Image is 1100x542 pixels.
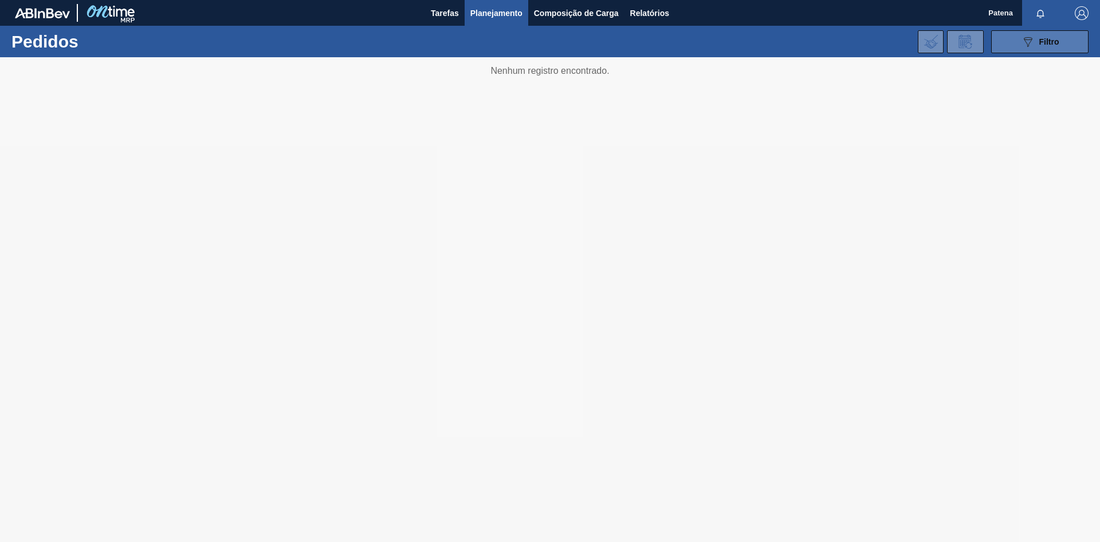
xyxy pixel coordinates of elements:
img: TNhmsLtSVTkK8tSr43FrP2fwEKptu5GPRR3wAAAABJRU5ErkJggg== [15,8,70,18]
span: Tarefas [431,6,459,20]
span: Relatórios [630,6,669,20]
span: Composição de Carga [534,6,619,20]
button: Filtro [991,30,1089,53]
img: Logout [1075,6,1089,20]
button: Notificações [1022,5,1059,21]
div: Importar Negociações dos Pedidos [918,30,944,53]
span: Planejamento [470,6,522,20]
span: Filtro [1039,37,1059,46]
div: Solicitação de Revisão de Pedidos [947,30,984,53]
h1: Pedidos [11,35,183,48]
